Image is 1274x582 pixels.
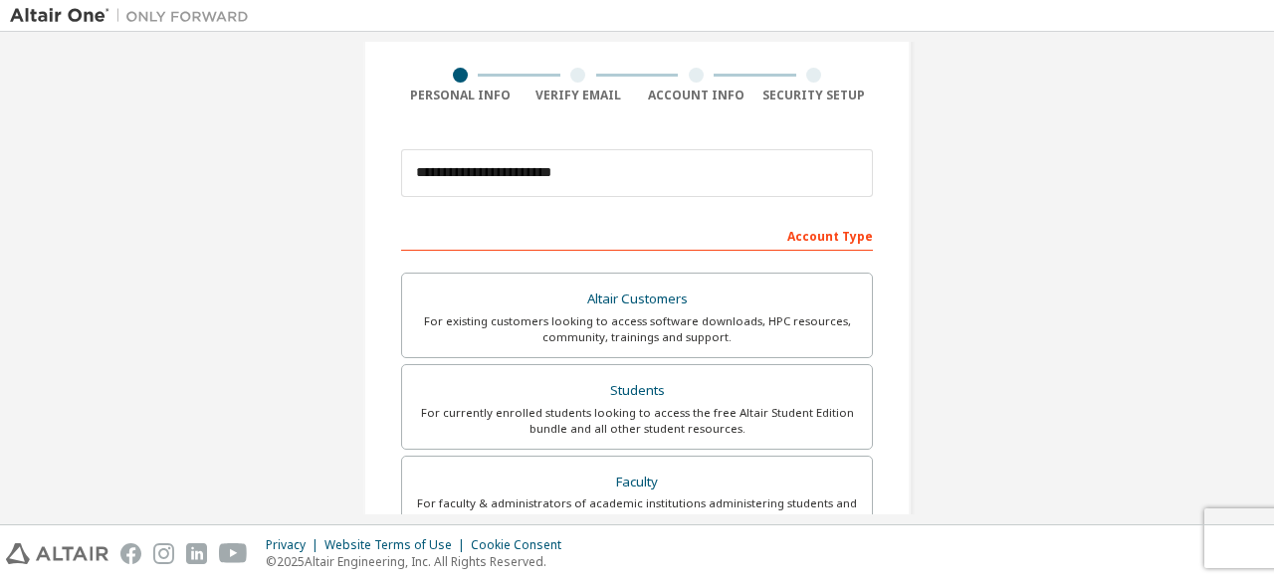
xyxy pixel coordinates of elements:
[637,88,755,103] div: Account Info
[401,88,520,103] div: Personal Info
[414,405,860,437] div: For currently enrolled students looking to access the free Altair Student Edition bundle and all ...
[266,537,324,553] div: Privacy
[414,469,860,496] div: Faculty
[401,219,873,251] div: Account Type
[520,88,638,103] div: Verify Email
[10,6,259,26] img: Altair One
[414,495,860,527] div: For faculty & administrators of academic institutions administering students and accessing softwa...
[414,313,860,345] div: For existing customers looking to access software downloads, HPC resources, community, trainings ...
[755,88,874,103] div: Security Setup
[219,543,248,564] img: youtube.svg
[324,537,471,553] div: Website Terms of Use
[6,543,108,564] img: altair_logo.svg
[186,543,207,564] img: linkedin.svg
[414,377,860,405] div: Students
[153,543,174,564] img: instagram.svg
[471,537,573,553] div: Cookie Consent
[266,553,573,570] p: © 2025 Altair Engineering, Inc. All Rights Reserved.
[414,286,860,313] div: Altair Customers
[120,543,141,564] img: facebook.svg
